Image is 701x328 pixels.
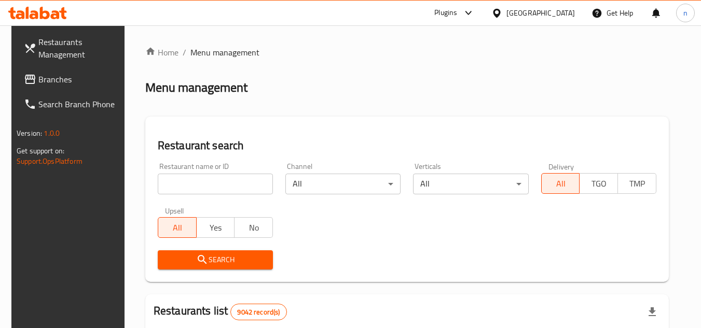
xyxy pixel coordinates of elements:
a: Home [145,46,178,59]
span: All [546,176,576,191]
span: 1.0.0 [44,126,60,140]
span: n [683,7,688,19]
button: TGO [579,173,618,194]
label: Upsell [165,207,184,214]
span: All [162,220,193,235]
nav: breadcrumb [145,46,669,59]
span: Restaurants Management [38,36,120,61]
a: Search Branch Phone [16,92,129,117]
li: / [183,46,186,59]
span: Menu management [190,46,259,59]
button: Yes [196,217,235,238]
span: Search [166,253,265,266]
h2: Restaurants list [154,303,287,320]
span: Yes [201,220,231,235]
span: TGO [584,176,614,191]
div: All [285,174,401,194]
a: Branches [16,67,129,92]
div: Export file [640,300,665,324]
button: All [158,217,197,238]
a: Support.OpsPlatform [17,154,83,168]
button: TMP [617,173,656,194]
span: No [239,220,269,235]
h2: Restaurant search [158,138,656,153]
h2: Menu management [145,79,248,96]
span: 9042 record(s) [231,307,286,317]
button: No [234,217,273,238]
div: Plugins [434,7,457,19]
div: [GEOGRAPHIC_DATA] [506,7,575,19]
div: All [413,174,528,194]
span: Search Branch Phone [38,98,120,110]
button: All [541,173,580,194]
span: Version: [17,126,42,140]
label: Delivery [548,163,574,170]
span: Get support on: [17,144,64,158]
div: Total records count [230,304,286,320]
a: Restaurants Management [16,30,129,67]
span: Branches [38,73,120,85]
span: TMP [622,176,652,191]
input: Search for restaurant name or ID.. [158,174,273,194]
button: Search [158,250,273,269]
